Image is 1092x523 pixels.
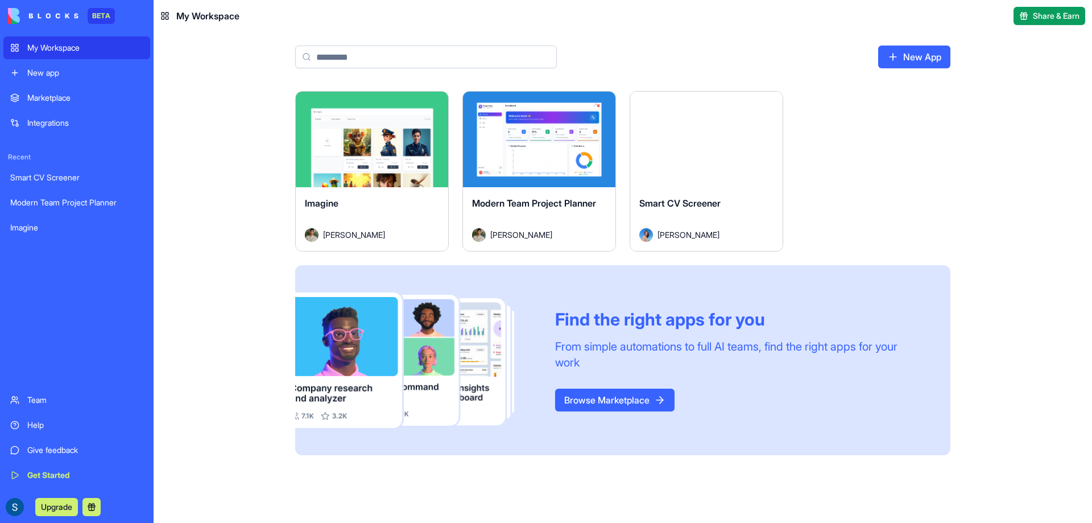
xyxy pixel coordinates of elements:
[8,8,78,24] img: logo
[1033,10,1079,22] span: Share & Earn
[3,464,150,487] a: Get Started
[305,197,338,209] span: Imagine
[3,216,150,239] a: Imagine
[472,197,596,209] span: Modern Team Project Planner
[878,46,950,68] a: New App
[555,309,923,330] div: Find the right apps for you
[10,197,143,208] div: Modern Team Project Planner
[462,91,616,252] a: Modern Team Project PlannerAvatar[PERSON_NAME]
[8,8,115,24] a: BETA
[555,389,675,411] a: Browse Marketplace
[3,439,150,462] a: Give feedback
[490,229,552,241] span: [PERSON_NAME]
[639,197,721,209] span: Smart CV Screener
[3,153,150,162] span: Recent
[10,222,143,233] div: Imagine
[27,117,143,129] div: Integrations
[295,293,537,429] img: Frame_181_egmpey.png
[630,91,783,252] a: Smart CV ScreenerAvatar[PERSON_NAME]
[27,42,143,53] div: My Workspace
[323,229,385,241] span: [PERSON_NAME]
[35,498,78,516] button: Upgrade
[176,9,239,23] span: My Workspace
[3,87,150,109] a: Marketplace
[27,92,143,104] div: Marketplace
[3,112,150,134] a: Integrations
[657,229,719,241] span: [PERSON_NAME]
[305,228,318,242] img: Avatar
[1014,7,1085,25] button: Share & Earn
[27,67,143,79] div: New app
[27,394,143,406] div: Team
[3,191,150,214] a: Modern Team Project Planner
[639,228,653,242] img: Avatar
[27,444,143,456] div: Give feedback
[27,470,143,481] div: Get Started
[88,8,115,24] div: BETA
[472,228,486,242] img: Avatar
[3,414,150,436] a: Help
[6,498,24,516] img: ACg8ocLKdtUT9xTszPX81Jtlv8UcCH-XKc5poBGXdWf0DHoF6eRLIdfGtQ=s96-c
[10,172,143,183] div: Smart CV Screener
[3,61,150,84] a: New app
[555,339,923,370] div: From simple automations to full AI teams, find the right apps for your work
[35,501,78,512] a: Upgrade
[295,91,449,252] a: ImagineAvatar[PERSON_NAME]
[3,36,150,59] a: My Workspace
[3,166,150,189] a: Smart CV Screener
[3,389,150,411] a: Team
[27,419,143,431] div: Help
